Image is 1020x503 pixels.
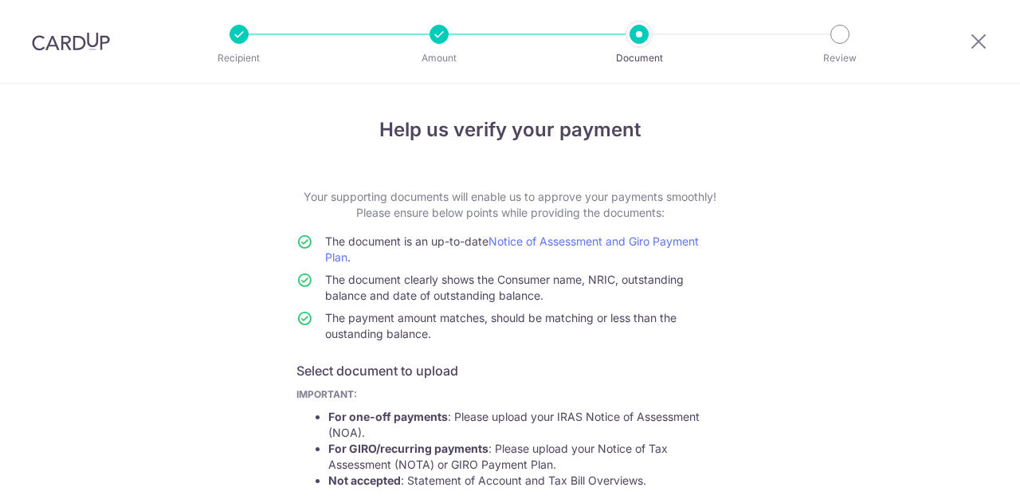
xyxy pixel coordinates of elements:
[328,442,488,455] strong: For GIRO/recurring payments
[296,388,357,400] b: IMPORTANT:
[325,273,684,302] span: The document clearly shows the Consumer name, NRIC, outstanding balance and date of outstanding b...
[328,441,724,473] li: : Please upload your Notice of Tax Assessment (NOTA) or GIRO Payment Plan.
[32,32,110,51] img: CardUp
[380,50,498,66] p: Amount
[328,473,724,489] li: : Statement of Account and Tax Bill Overviews.
[913,455,1004,495] iframe: Opens a widget where you can find more information
[325,234,699,264] a: Notice of Assessment and Giro Payment Plan
[580,50,698,66] p: Document
[325,234,699,264] span: The document is an up-to-date .
[328,410,448,423] strong: For one-off payments
[781,50,899,66] p: Review
[296,116,724,144] h4: Help us verify your payment
[328,409,724,441] li: : Please upload your IRAS Notice of Assessment (NOA).
[328,474,401,487] strong: Not accepted
[296,361,724,380] h6: Select document to upload
[325,311,677,340] span: The payment amount matches, should be matching or less than the oustanding balance.
[296,189,724,221] p: Your supporting documents will enable us to approve your payments smoothly! Please ensure below p...
[180,50,298,66] p: Recipient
